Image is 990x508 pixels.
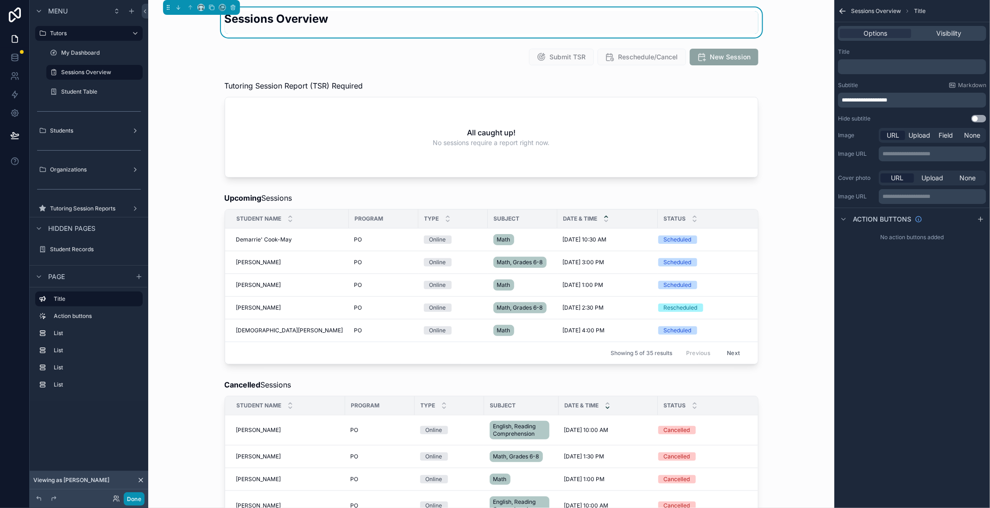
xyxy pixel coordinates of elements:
label: Subtitle [838,82,858,89]
a: Student Table [46,84,143,99]
label: Students [50,127,128,134]
span: None [960,173,976,183]
span: Program [351,402,380,409]
div: scrollable content [838,59,986,74]
label: List [54,381,139,388]
a: Student Records [35,242,143,257]
label: Image URL [838,193,875,200]
span: Field [939,131,953,140]
div: scrollable content [30,287,148,401]
label: List [54,330,139,337]
label: Student Table [61,88,141,95]
a: Students [35,123,143,138]
span: Status [664,215,686,222]
span: Subject [490,402,516,409]
a: My Dashboard [46,45,143,60]
label: Title [54,295,135,303]
label: Sessions Overview [61,69,137,76]
div: scrollable content [879,146,986,161]
span: Title [914,7,926,15]
span: Upload [908,131,930,140]
label: Hide subtitle [838,115,870,122]
span: Program [355,215,384,222]
label: Action buttons [54,312,139,320]
a: Sessions Overview [46,65,143,80]
h2: Sessions Overview [225,11,328,26]
span: Visibility [936,29,961,38]
label: Student Records [50,246,141,253]
span: URL [891,173,904,183]
span: Date & Time [565,402,599,409]
div: scrollable content [838,93,986,108]
span: Subject [494,215,520,222]
span: Type [421,402,435,409]
span: Student Name [237,215,282,222]
button: Next [720,346,746,360]
span: Markdown [958,82,986,89]
a: Organizations [35,162,143,177]
span: Showing 5 of 35 results [611,349,672,357]
label: List [54,364,139,371]
span: Hidden pages [48,224,95,233]
a: Tutors [35,26,143,41]
button: Done [124,492,145,506]
label: Image [838,132,875,139]
div: scrollable content [879,189,986,204]
span: Status [664,402,686,409]
label: Image URL [838,150,875,158]
span: Sessions Overview [851,7,901,15]
span: Viewing as [PERSON_NAME] [33,476,109,484]
span: None [964,131,980,140]
label: Organizations [50,166,128,173]
label: Cover photo [838,174,875,182]
span: Page [48,272,65,281]
span: Action buttons [853,215,911,224]
label: List [54,347,139,354]
label: Tutoring Session Reports [50,205,128,212]
a: Tutoring Session Reports [35,201,143,216]
span: Upload [922,173,944,183]
label: Title [838,48,850,56]
span: Menu [48,6,68,16]
span: URL [887,131,899,140]
div: No action buttons added [834,230,990,245]
span: Date & Time [563,215,598,222]
a: Markdown [949,82,986,89]
span: Student Name [237,402,282,409]
span: Type [424,215,439,222]
label: Tutors [50,30,124,37]
label: My Dashboard [61,49,141,57]
span: Options [864,29,888,38]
